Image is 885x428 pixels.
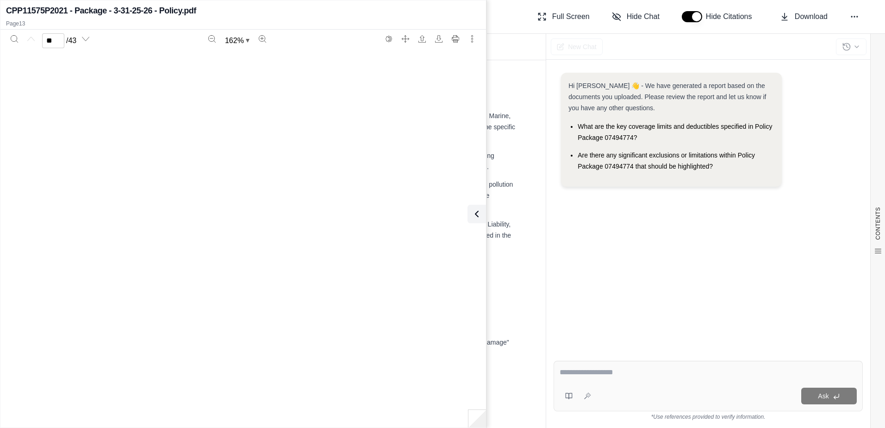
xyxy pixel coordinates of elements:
[6,4,196,17] h2: CPP11575P2021 - Package - 3-31-25-26 - Policy.pdf
[465,31,480,46] button: More actions
[6,20,480,27] p: Page 13
[568,82,766,112] span: Hi [PERSON_NAME] 👋 - We have generated a report based on the documents you uploaded. Please revie...
[578,151,755,170] span: Are there any significant exclusions or limitations within Policy Package 07494774 that should be...
[225,35,244,46] span: 162 %
[554,411,863,421] div: *Use references provided to verify information.
[578,123,772,141] span: What are the key coverage limits and deductibles specified in Policy Package 07494774?
[415,31,430,46] button: Open file
[776,7,831,26] button: Download
[42,33,64,48] input: Enter a page number
[448,31,463,46] button: Print
[552,11,590,22] span: Full Screen
[874,207,882,240] span: CONTENTS
[534,7,593,26] button: Full Screen
[7,31,22,46] button: Search
[608,7,663,26] button: Hide Chat
[24,31,38,46] button: Previous page
[381,31,396,46] button: Switch to the dark theme
[627,11,660,22] span: Hide Chat
[78,31,93,46] button: Next page
[398,31,413,46] button: Full screen
[795,11,828,22] span: Download
[706,11,758,22] span: Hide Citations
[221,33,253,48] button: Zoom document
[168,339,509,346] span: Covers sums the insured becomes legally obligated to pay as damages because of "bodily injury" or...
[205,31,219,46] button: Zoom out
[818,392,829,400] span: Ask
[255,31,270,46] button: Zoom in
[801,388,857,404] button: Ask
[66,35,76,46] span: / 43
[476,181,513,188] span: and pollution
[487,163,489,170] span: .
[431,31,446,46] button: Download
